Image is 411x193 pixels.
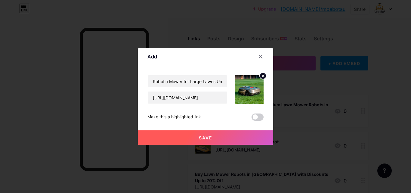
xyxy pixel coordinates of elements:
input: URL [148,92,227,104]
span: Save [199,135,212,140]
div: Add [147,53,157,60]
button: Save [138,130,273,145]
input: Title [148,75,227,87]
img: link_thumbnail [235,75,264,104]
div: Make this a highlighted link [147,114,201,121]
